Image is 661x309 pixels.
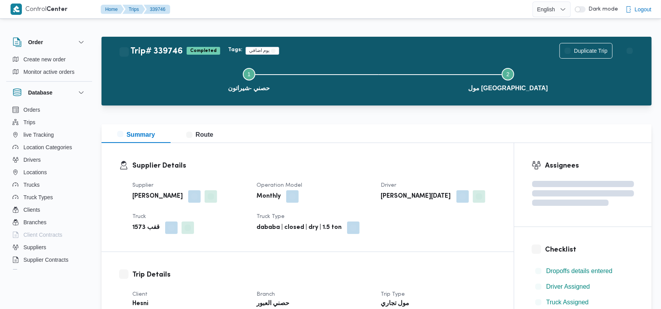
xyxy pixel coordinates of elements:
[249,47,269,54] span: يوم اضافي
[9,116,89,129] button: Trips
[12,88,86,97] button: Database
[586,6,618,13] span: Dark mode
[257,292,275,297] span: Branch
[9,53,89,66] button: Create new order
[144,5,170,14] button: 339746
[119,46,183,57] h2: Trip# 339746
[9,179,89,191] button: Trucks
[6,104,92,273] div: Database
[12,38,86,47] button: Order
[132,214,146,219] span: Truck
[123,5,145,14] button: Trips
[271,48,276,53] button: Remove trip tag
[379,59,638,99] button: مول [GEOGRAPHIC_DATA]
[47,7,68,13] b: Center
[28,38,43,47] h3: Order
[546,298,589,307] span: Truck Assigned
[257,223,342,232] b: dababa | closed | dry | 1.5 ton
[23,118,36,127] span: Trips
[9,229,89,241] button: Client Contracts
[23,168,47,177] span: Locations
[228,84,270,93] span: حصني -شيراتون
[381,183,397,188] span: Driver
[246,47,279,55] span: يوم اضافي
[23,143,72,152] span: Location Categories
[545,245,634,255] h3: Checklist
[23,243,46,252] span: Suppliers
[9,204,89,216] button: Clients
[9,66,89,78] button: Monitor active orders
[9,104,89,116] button: Orders
[622,43,638,59] button: Actions
[257,299,289,309] b: حصني العبور
[9,266,89,279] button: Devices
[23,155,41,164] span: Drivers
[532,265,634,277] button: Dropoffs details entered
[635,5,652,14] span: Logout
[546,266,613,276] span: Dropoffs details entered
[248,71,251,77] span: 1
[545,161,634,171] h3: Assignees
[132,223,160,232] b: 1573 قفب
[546,283,590,290] span: Driver Assigned
[506,71,510,77] span: 2
[9,129,89,141] button: live Tracking
[257,214,285,219] span: Truck Type
[257,192,281,201] b: Monthly
[381,299,410,309] b: مول تجاري
[23,105,40,114] span: Orders
[559,43,613,59] button: Duplicate Trip
[11,4,22,15] img: X8yXhbKr1z7QwAAAABJRU5ErkJggg==
[119,59,379,99] button: حصني -شيراتون
[23,255,68,264] span: Supplier Contracts
[187,47,220,55] span: Completed
[132,292,148,297] span: Client
[546,299,589,305] span: Truck Assigned
[186,131,213,138] span: Route
[132,161,496,171] h3: Supplier Details
[9,191,89,204] button: Truck Types
[532,280,634,293] button: Driver Assigned
[23,55,66,64] span: Create new order
[9,154,89,166] button: Drivers
[9,166,89,179] button: Locations
[23,180,39,189] span: Trucks
[9,241,89,254] button: Suppliers
[381,292,405,297] span: Trip Type
[228,47,242,53] b: Tags:
[9,254,89,266] button: Supplier Contracts
[257,183,302,188] span: Operation Model
[23,67,75,77] span: Monitor active orders
[132,192,183,201] b: [PERSON_NAME]
[28,88,52,97] h3: Database
[101,5,124,14] button: Home
[23,218,46,227] span: Branches
[622,2,655,17] button: Logout
[23,205,40,214] span: Clients
[23,193,53,202] span: Truck Types
[6,53,92,81] div: Order
[132,270,496,280] h3: Trip Details
[132,299,148,309] b: Hesni
[381,192,451,201] b: [PERSON_NAME][DATE]
[23,230,62,239] span: Client Contracts
[190,48,217,53] b: Completed
[546,282,590,291] span: Driver Assigned
[23,130,54,139] span: live Tracking
[23,268,43,277] span: Devices
[9,216,89,229] button: Branches
[468,84,548,93] span: مول [GEOGRAPHIC_DATA]
[546,268,613,274] span: Dropoffs details entered
[574,46,608,55] span: Duplicate Trip
[9,141,89,154] button: Location Categories
[132,183,153,188] span: Supplier
[532,296,634,309] button: Truck Assigned
[117,131,155,138] span: Summary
